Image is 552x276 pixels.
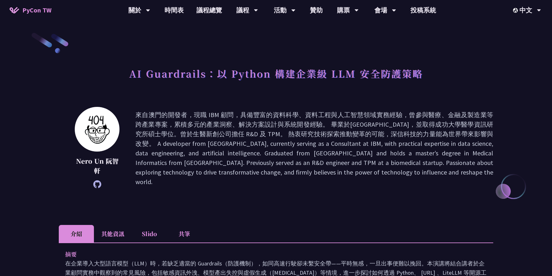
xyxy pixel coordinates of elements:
[513,8,519,13] img: Locale Icon
[167,225,202,242] li: 共筆
[3,2,58,18] a: PyCon TW
[22,5,51,15] span: PyCon TW
[132,225,167,242] li: Slido
[59,225,94,242] li: 介紹
[135,110,493,187] p: 來自澳門的開發者，現職 IBM 顧問，具備豐富的資料科學、資料工程與人工智慧領域實務經驗，曾參與醫療、金融及製造業等跨產業專案，累積多元的產業洞察、解決方案設計與系統開發經驗。 畢業於[GEOG...
[10,7,19,13] img: Home icon of PyCon TW 2025
[129,64,423,83] h1: AI Guardrails：以 Python 構建企業級 LLM 安全防護策略
[65,250,474,259] p: 摘要
[75,156,119,175] p: Nero Un 阮智軒
[75,107,119,152] img: Nero Un 阮智軒
[94,225,132,242] li: 其他資訊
